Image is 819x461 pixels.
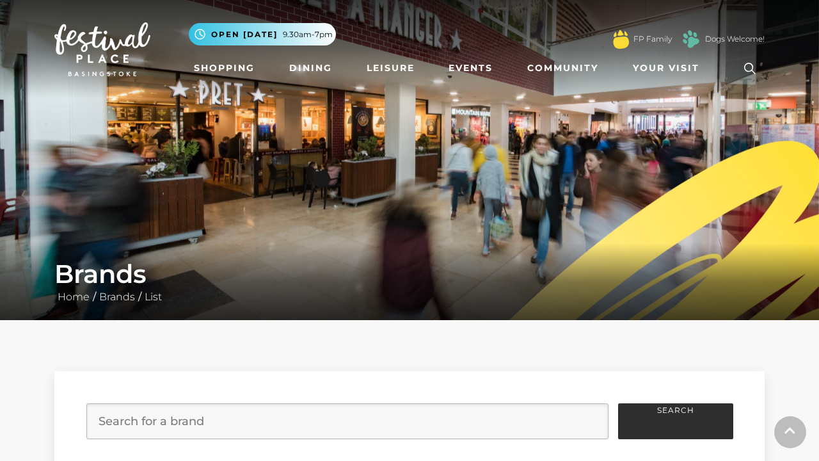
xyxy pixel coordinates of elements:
span: Open [DATE] [211,29,278,40]
a: Dogs Welcome! [705,33,765,45]
a: Dining [284,56,337,80]
a: Community [522,56,603,80]
a: Your Visit [628,56,711,80]
a: List [141,291,165,303]
span: 9.30am-7pm [283,29,333,40]
div: / / [45,259,774,305]
a: Leisure [362,56,420,80]
input: Search for a brand [86,403,608,439]
a: Brands [96,291,138,303]
img: Festival Place Logo [54,22,150,76]
span: Your Visit [633,61,699,75]
a: FP Family [633,33,672,45]
a: Events [443,56,498,80]
button: Open [DATE] 9.30am-7pm [189,23,336,45]
h1: Brands [54,259,765,289]
button: Search [618,403,733,439]
a: Home [54,291,93,303]
a: Shopping [189,56,260,80]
